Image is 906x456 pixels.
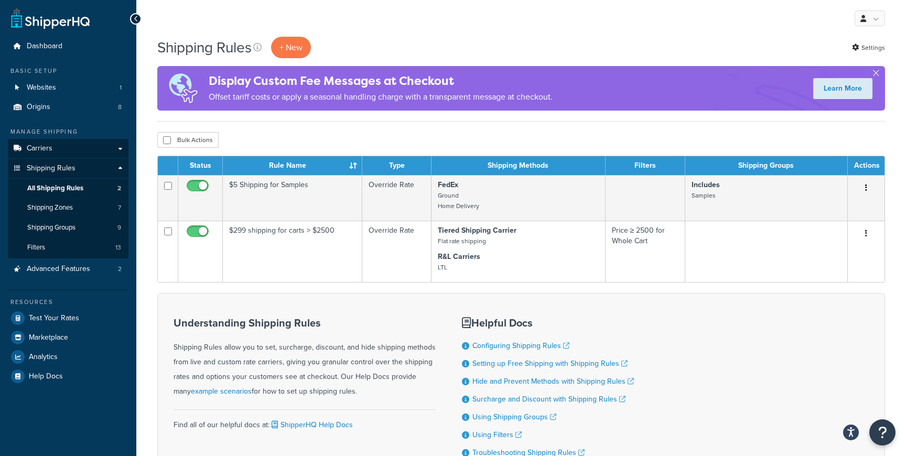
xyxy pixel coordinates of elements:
li: Shipping Zones [8,198,128,218]
td: $5 Shipping for Samples [223,175,362,221]
th: Rule Name : activate to sort column ascending [223,156,362,175]
small: Flat rate shipping [438,236,486,246]
th: Status [178,156,223,175]
div: Resources [8,298,128,307]
span: Shipping Groups [27,223,75,232]
div: Shipping Rules allow you to set, surcharge, discount, and hide shipping methods from live and cus... [174,317,436,399]
span: 2 [117,184,121,193]
div: Basic Setup [8,67,128,75]
span: Analytics [29,353,58,362]
h1: Shipping Rules [157,37,252,58]
a: Surcharge and Discount with Shipping Rules [472,394,625,405]
span: Carriers [27,144,52,153]
a: Advanced Features 2 [8,259,128,279]
strong: Includes [692,179,720,190]
li: Advanced Features [8,259,128,279]
strong: R&L Carriers [438,251,480,262]
span: Help Docs [29,372,63,381]
span: All Shipping Rules [27,184,83,193]
a: Websites 1 [8,78,128,97]
button: Bulk Actions [157,132,219,148]
a: Analytics [8,348,128,366]
span: 2 [118,265,122,274]
small: LTL [438,263,447,272]
a: Hide and Prevent Methods with Shipping Rules [472,376,634,387]
th: Shipping Methods [432,156,606,175]
strong: FedEx [438,179,458,190]
span: Filters [27,243,45,252]
li: All Shipping Rules [8,179,128,198]
strong: Tiered Shipping Carrier [438,225,516,236]
a: Shipping Groups 9 [8,218,128,237]
span: Websites [27,83,56,92]
h3: Understanding Shipping Rules [174,317,436,329]
a: Test Your Rates [8,309,128,328]
p: Offset tariff costs or apply a seasonal handling charge with a transparent message at checkout. [209,90,553,104]
span: Advanced Features [27,265,90,274]
span: 1 [120,83,122,92]
span: Test Your Rates [29,314,79,323]
a: Shipping Zones 7 [8,198,128,218]
span: Dashboard [27,42,62,51]
li: Shipping Groups [8,218,128,237]
td: Override Rate [362,221,432,282]
span: 9 [117,223,121,232]
h3: Helpful Docs [462,317,634,329]
th: Shipping Groups [685,156,848,175]
td: $299 shipping for carts > $2500 [223,221,362,282]
a: Setting up Free Shipping with Shipping Rules [472,358,628,369]
a: Origins 8 [8,97,128,117]
h4: Display Custom Fee Messages at Checkout [209,72,553,90]
a: Shipping Rules [8,159,128,178]
p: + New [271,37,311,58]
img: duties-banner-06bc72dcb5fe05cb3f9472aba00be2ae8eb53ab6f0d8bb03d382ba314ac3c341.png [157,66,209,111]
a: Learn More [813,78,872,99]
li: Origins [8,97,128,117]
a: All Shipping Rules 2 [8,179,128,198]
div: Find all of our helpful docs at: [174,409,436,432]
a: Carriers [8,139,128,158]
a: Configuring Shipping Rules [472,340,569,351]
small: Samples [692,191,716,200]
button: Open Resource Center [869,419,896,446]
a: Marketplace [8,328,128,347]
a: Using Filters [472,429,522,440]
span: 7 [118,203,121,212]
span: Marketplace [29,333,68,342]
a: ShipperHQ Home [11,8,90,29]
th: Type [362,156,432,175]
span: Shipping Zones [27,203,73,212]
span: Origins [27,103,50,112]
li: Shipping Rules [8,159,128,258]
div: Manage Shipping [8,127,128,136]
a: Filters 13 [8,238,128,257]
th: Filters [606,156,685,175]
li: Filters [8,238,128,257]
td: Price ≥ 2500 for Whole Cart [606,221,685,282]
a: Settings [852,40,885,55]
span: Shipping Rules [27,164,75,173]
span: 13 [115,243,121,252]
small: Ground Home Delivery [438,191,479,211]
li: Websites [8,78,128,97]
a: ShipperHQ Help Docs [269,419,353,430]
span: 8 [118,103,122,112]
td: Override Rate [362,175,432,221]
th: Actions [848,156,885,175]
a: Help Docs [8,367,128,386]
a: Dashboard [8,37,128,56]
a: Using Shipping Groups [472,411,556,422]
a: example scenarios [191,386,252,397]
